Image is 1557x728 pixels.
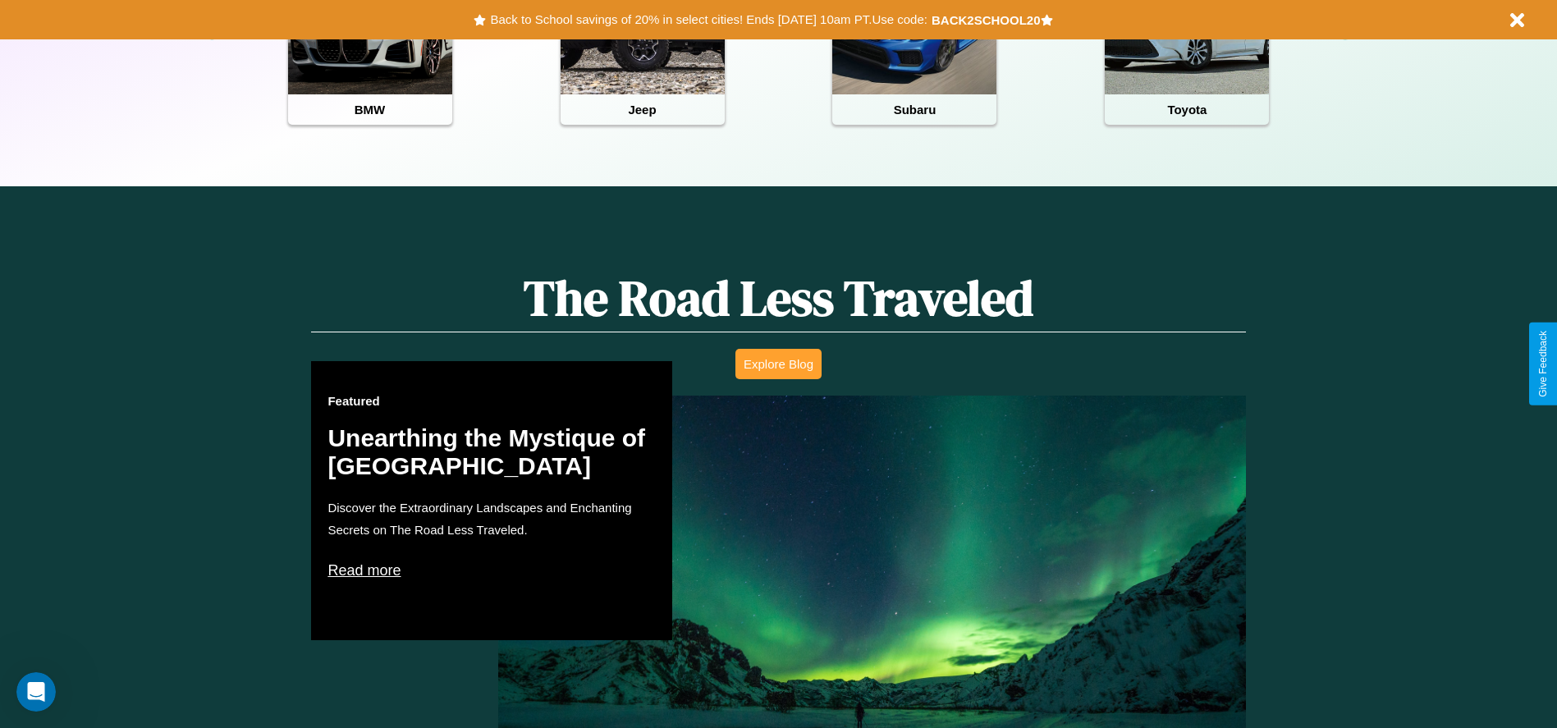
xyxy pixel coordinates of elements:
h4: BMW [288,94,452,125]
h3: Featured [327,394,656,408]
h4: Subaru [832,94,996,125]
h4: Toyota [1105,94,1269,125]
iframe: Intercom live chat [16,672,56,712]
h2: Unearthing the Mystique of [GEOGRAPHIC_DATA] [327,424,656,480]
p: Read more [327,557,656,584]
h4: Jeep [561,94,725,125]
button: Explore Blog [735,349,822,379]
button: Back to School savings of 20% in select cities! Ends [DATE] 10am PT.Use code: [486,8,931,31]
b: BACK2SCHOOL20 [932,13,1041,27]
h1: The Road Less Traveled [311,264,1245,332]
p: Discover the Extraordinary Landscapes and Enchanting Secrets on The Road Less Traveled. [327,497,656,541]
div: Give Feedback [1537,331,1549,397]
